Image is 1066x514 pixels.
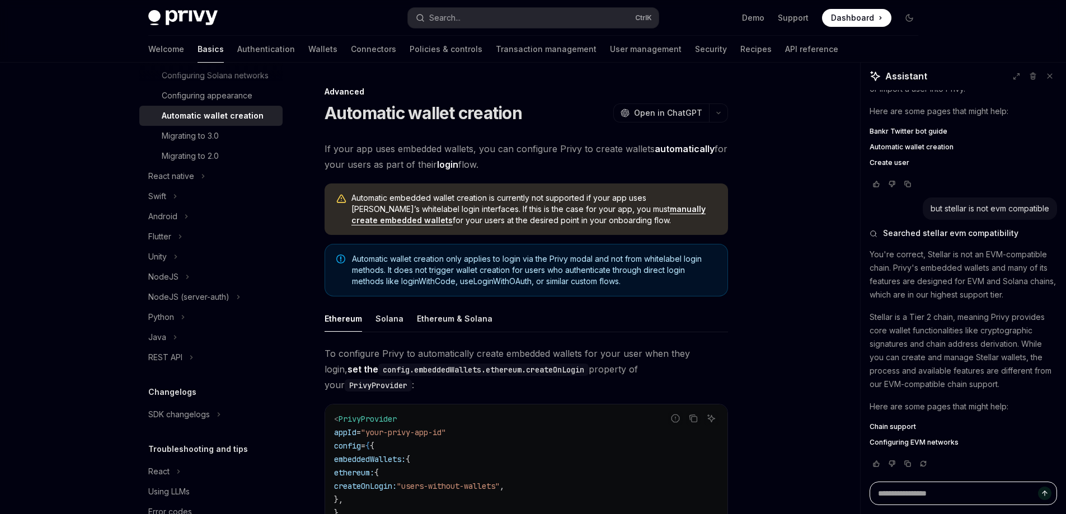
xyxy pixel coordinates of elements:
a: Demo [742,12,764,23]
p: Here are some pages that might help: [870,400,1057,413]
span: < [334,414,339,424]
h5: Troubleshooting and tips [148,442,248,456]
button: Vote that response was good [870,178,883,190]
button: Ask AI [704,411,719,426]
button: Toggle React native section [139,166,283,186]
svg: Note [336,254,345,263]
button: Report incorrect code [668,411,683,426]
span: { [365,441,370,451]
div: React [148,465,170,478]
a: Automatic wallet creation [139,106,283,126]
span: Automatic embedded wallet creation is currently not supported if your app uses [PERSON_NAME]’s wh... [351,192,717,226]
strong: login [437,159,458,170]
div: Android [148,210,177,223]
button: Ethereum & Solana [417,305,492,332]
span: config [334,441,361,451]
span: Create user [870,158,909,167]
a: Chain support [870,422,1057,431]
span: If your app uses embedded wallets, you can configure Privy to create wallets for your users as pa... [325,141,728,172]
a: Bankr Twitter bot guide [870,127,1057,136]
div: React native [148,169,194,183]
span: Dashboard [831,12,874,23]
button: Copy chat response [901,178,914,190]
div: SDK changelogs [148,408,210,421]
button: Ethereum [325,305,362,332]
span: PrivyProvider [339,414,397,424]
h1: Automatic wallet creation [325,103,522,123]
a: Using LLMs [139,482,283,502]
span: Searched stellar evm compatibility [883,228,1018,239]
span: Open in ChatGPT [634,107,702,119]
strong: set the [347,364,589,375]
button: Toggle Java section [139,327,283,347]
code: config.embeddedWallets.ethereum.createOnLogin [378,364,589,376]
div: Python [148,310,174,324]
button: Toggle SDK changelogs section [139,404,283,425]
span: embeddedWallets: [334,454,406,464]
span: appId [334,427,356,437]
strong: automatically [655,143,715,154]
a: Configuring EVM networks [870,438,1057,447]
p: Stellar is a Tier 2 chain, meaning Privy provides core wallet functionalities like cryptographic ... [870,310,1057,391]
button: Toggle Swift section [139,186,283,206]
button: Toggle Flutter section [139,227,283,247]
span: "your-privy-app-id" [361,427,446,437]
button: Open in ChatGPT [613,103,709,122]
svg: Warning [336,194,347,205]
button: Toggle Python section [139,307,283,327]
span: { [370,441,374,451]
button: Toggle NodeJS (server-auth) section [139,287,283,307]
textarea: Ask a question... [870,482,1057,505]
img: dark logo [148,10,218,26]
button: Copy chat response [901,458,914,469]
div: Automatic wallet creation [162,109,264,122]
h5: Changelogs [148,385,196,399]
a: Basics [198,36,224,63]
div: Using LLMs [148,485,190,498]
div: REST API [148,351,182,364]
span: Automatic wallet creation [870,143,954,152]
div: Unity [148,250,167,263]
button: Vote that response was not good [885,458,899,469]
div: but stellar is not evm compatible [931,203,1049,214]
button: Copy the contents from the code block [686,411,701,426]
span: { [406,454,410,464]
button: Send message [1038,487,1051,500]
a: Automatic wallet creation [870,143,1057,152]
button: Toggle REST API section [139,347,283,367]
div: Migrating to 3.0 [162,129,219,143]
a: Authentication [237,36,295,63]
a: Configuring appearance [139,86,283,106]
div: NodeJS (server-auth) [148,290,229,304]
button: Solana [375,305,403,332]
span: Configuring EVM networks [870,438,959,447]
div: Search... [429,11,461,25]
div: Swift [148,190,166,203]
span: Ctrl K [635,13,652,22]
button: Toggle Android section [139,206,283,227]
span: Automatic wallet creation only applies to login via the Privy modal and not from whitelabel login... [352,253,716,287]
a: Transaction management [496,36,597,63]
a: User management [610,36,682,63]
a: Policies & controls [410,36,482,63]
a: Welcome [148,36,184,63]
div: Flutter [148,230,171,243]
button: Toggle React section [139,461,283,482]
button: Toggle dark mode [900,9,918,27]
p: Here are some pages that might help: [870,105,1057,118]
a: Create user [870,158,1057,167]
button: Reload last chat [917,458,930,469]
code: PrivyProvider [345,379,412,392]
a: Recipes [740,36,772,63]
span: To configure Privy to automatically create embedded wallets for your user when they login, proper... [325,346,728,393]
button: Vote that response was not good [885,178,899,190]
a: API reference [785,36,838,63]
span: = [356,427,361,437]
a: Dashboard [822,9,891,27]
a: Wallets [308,36,337,63]
div: Advanced [325,86,728,97]
span: Assistant [885,69,927,83]
a: Migrating to 3.0 [139,126,283,146]
button: Searched stellar evm compatibility [870,228,1057,239]
button: Open search [408,8,659,28]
